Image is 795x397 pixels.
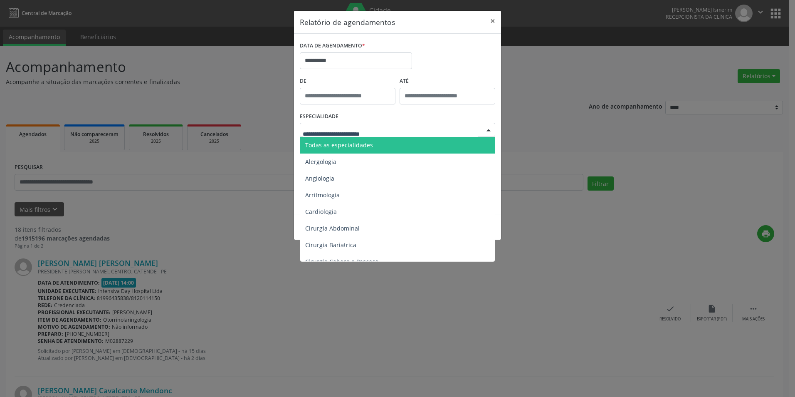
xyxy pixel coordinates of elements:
span: Cirurgia Bariatrica [305,241,356,249]
h5: Relatório de agendamentos [300,17,395,27]
label: ATÉ [400,75,495,88]
span: Cirurgia Abdominal [305,224,360,232]
label: DATA DE AGENDAMENTO [300,40,365,52]
label: ESPECIALIDADE [300,110,338,123]
span: Arritmologia [305,191,340,199]
span: Cirurgia Cabeça e Pescoço [305,258,378,265]
button: Close [484,11,501,31]
span: Todas as especialidades [305,141,373,149]
span: Alergologia [305,158,336,166]
span: Cardiologia [305,208,337,216]
label: De [300,75,395,88]
span: Angiologia [305,174,334,182]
